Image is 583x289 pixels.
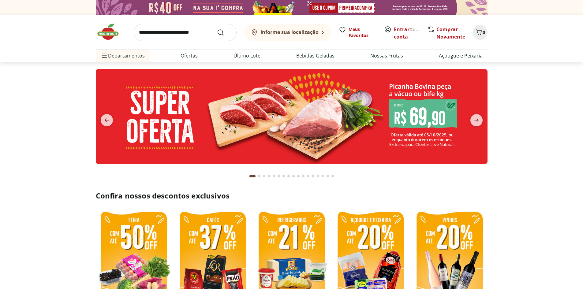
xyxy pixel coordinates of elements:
button: Go to page 10 from fs-carousel [296,169,301,183]
button: Informe sua localização [244,24,331,41]
button: next [465,114,488,126]
button: previous [96,114,118,126]
button: Submit Search [217,29,232,36]
span: Meus Favoritos [349,26,377,39]
button: Go to page 3 from fs-carousel [262,169,267,183]
button: Current page from fs-carousel [248,169,257,183]
img: Hortifruti [96,23,126,41]
button: Go to page 17 from fs-carousel [330,169,335,183]
button: Go to page 15 from fs-carousel [320,169,325,183]
button: Go to page 12 from fs-carousel [306,169,311,183]
a: Meus Favoritos [339,26,377,39]
a: Açougue e Peixaria [439,52,483,59]
a: Comprar Novamente [436,26,465,40]
h2: Confira nossos descontos exclusivos [96,191,488,201]
a: Entrar [394,26,409,33]
button: Menu [101,48,108,63]
button: Go to page 6 from fs-carousel [276,169,281,183]
span: Departamentos [101,48,145,63]
span: 0 [483,29,485,35]
button: Go to page 8 from fs-carousel [286,169,291,183]
button: Go to page 11 from fs-carousel [301,169,306,183]
button: Go to page 16 from fs-carousel [325,169,330,183]
button: Go to page 5 from fs-carousel [271,169,276,183]
button: Go to page 13 from fs-carousel [311,169,316,183]
button: Go to page 2 from fs-carousel [257,169,262,183]
b: Informe sua localização [260,29,319,35]
input: search [134,24,237,41]
a: Ofertas [181,52,198,59]
a: Bebidas Geladas [296,52,334,59]
a: Último Lote [234,52,260,59]
span: ou [394,26,421,40]
button: Carrinho [473,25,488,40]
a: Nossas Frutas [370,52,403,59]
button: Go to page 4 from fs-carousel [267,169,271,183]
img: super oferta [96,69,488,164]
button: Go to page 7 from fs-carousel [281,169,286,183]
a: Criar conta [394,26,428,40]
button: Go to page 9 from fs-carousel [291,169,296,183]
button: Go to page 14 from fs-carousel [316,169,320,183]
